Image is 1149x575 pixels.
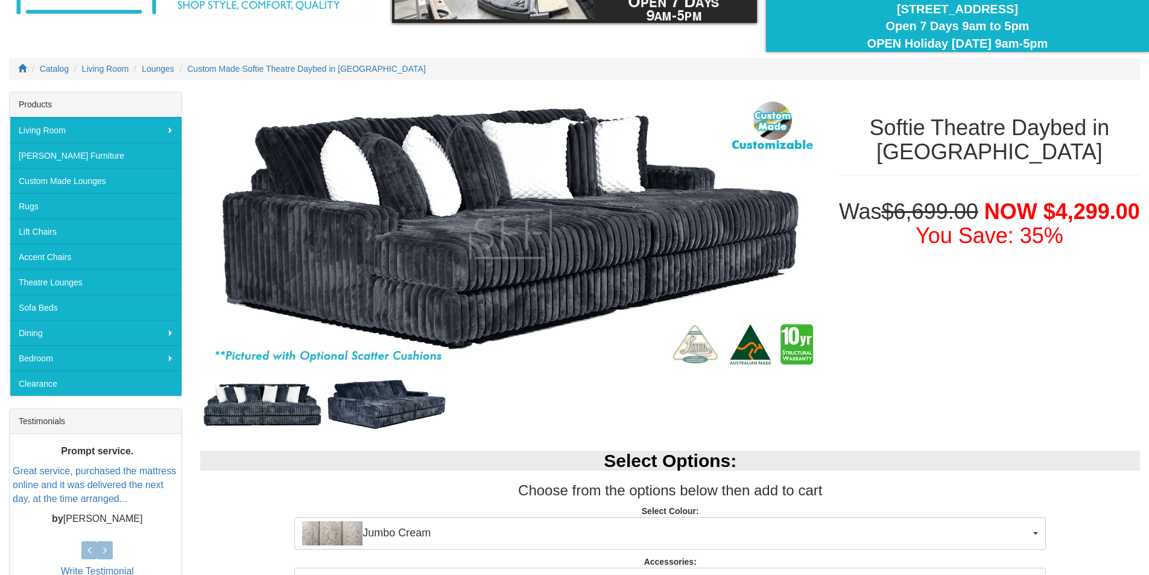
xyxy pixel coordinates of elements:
a: Bedroom [10,345,182,370]
a: Rugs [10,193,182,218]
h1: Softie Theatre Daybed in [GEOGRAPHIC_DATA] [839,116,1140,164]
a: Great service, purchased the mattress online and it was delivered the next day, at the time arran... [13,466,176,504]
a: Living Room [10,117,182,142]
del: $6,699.00 [882,199,978,224]
strong: Accessories: [644,557,697,567]
font: You Save: 35% [916,223,1063,248]
b: Select Options: [604,451,736,471]
a: Sofa Beds [10,294,182,320]
a: Clearance [10,370,182,396]
p: [PERSON_NAME] [13,512,182,526]
a: Accent Chairs [10,244,182,269]
a: Living Room [82,64,129,74]
strong: Select Colour: [642,506,699,516]
div: Products [10,92,182,117]
a: Custom Made Softie Theatre Daybed in [GEOGRAPHIC_DATA] [188,64,426,74]
a: Lift Chairs [10,218,182,244]
b: by [52,513,63,523]
span: NOW $4,299.00 [984,199,1140,224]
a: Lounges [142,64,174,74]
h3: Choose from the options below then add to cart [200,483,1140,498]
a: Dining [10,320,182,345]
h1: Was [839,200,1140,247]
a: [PERSON_NAME] Furniture [10,142,182,168]
img: Jumbo Cream [302,521,362,545]
button: Jumbo CreamJumbo Cream [294,517,1046,550]
a: Custom Made Lounges [10,168,182,193]
span: Jumbo Cream [302,521,1030,545]
div: Testimonials [10,409,182,434]
b: Prompt service. [61,446,133,456]
a: Theatre Lounges [10,269,182,294]
a: Catalog [40,64,69,74]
